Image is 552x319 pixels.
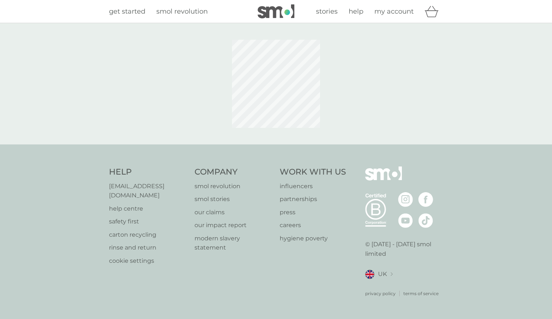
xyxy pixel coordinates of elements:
a: help [349,6,363,17]
a: modern slavery statement [195,234,273,252]
div: basket [425,4,443,19]
a: influencers [280,182,346,191]
a: terms of service [403,290,439,297]
a: smol stories [195,194,273,204]
h4: Company [195,166,273,178]
a: smol revolution [156,6,208,17]
a: hygiene poverty [280,234,346,243]
img: visit the smol Tiktok page [418,213,433,228]
a: help centre [109,204,187,214]
a: privacy policy [365,290,396,297]
img: visit the smol Facebook page [418,192,433,207]
a: careers [280,221,346,230]
a: [EMAIL_ADDRESS][DOMAIN_NAME] [109,182,187,200]
a: smol revolution [195,182,273,191]
a: safety first [109,217,187,226]
a: my account [374,6,414,17]
a: stories [316,6,338,17]
img: visit the smol Instagram page [398,192,413,207]
img: select a new location [391,272,393,276]
a: carton recycling [109,230,187,240]
a: cookie settings [109,256,187,266]
a: partnerships [280,194,346,204]
span: my account [374,7,414,15]
a: get started [109,6,145,17]
a: press [280,208,346,217]
span: stories [316,7,338,15]
p: © [DATE] - [DATE] smol limited [365,240,443,258]
span: get started [109,7,145,15]
img: smol [365,166,402,191]
a: our impact report [195,221,273,230]
img: UK flag [365,270,374,279]
img: smol [258,4,294,18]
h4: Help [109,166,187,178]
a: our claims [195,208,273,217]
img: visit the smol Youtube page [398,213,413,228]
span: help [349,7,363,15]
span: smol revolution [156,7,208,15]
span: UK [378,269,387,279]
h4: Work With Us [280,166,346,178]
a: rinse and return [109,243,187,252]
